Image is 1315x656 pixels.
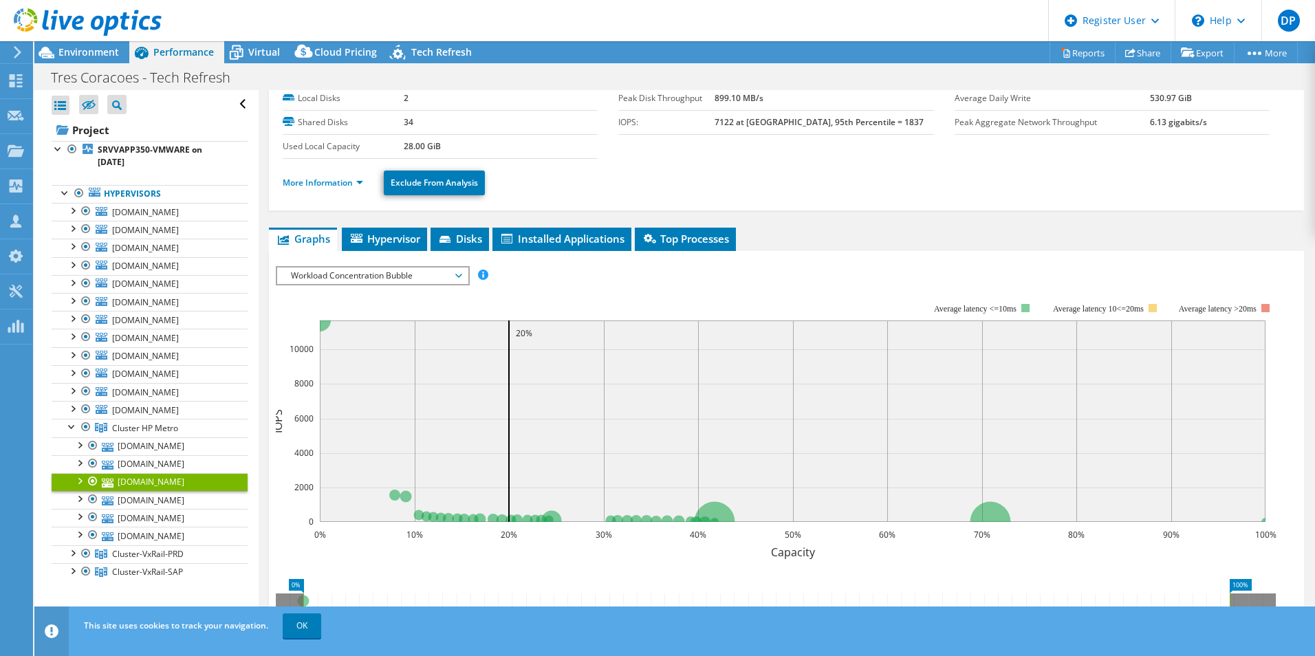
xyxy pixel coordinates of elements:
a: OK [283,613,321,638]
a: SRVVAPP350-VMWARE on [DATE] [52,141,248,171]
a: [DOMAIN_NAME] [52,491,248,509]
a: Cluster-VxRail-PRD [52,545,248,563]
text: Capacity [770,545,815,560]
text: Average latency >20ms [1179,304,1257,314]
b: 2 [404,92,409,104]
span: Performance [153,45,214,58]
a: Reports [1050,42,1116,63]
span: [DOMAIN_NAME] [112,350,179,362]
label: Peak Aggregate Network Throughput [955,116,1150,129]
span: Environment [58,45,119,58]
tspan: Average latency 10<=20ms [1053,304,1144,314]
a: [DOMAIN_NAME] [52,437,248,455]
span: [DOMAIN_NAME] [112,404,179,416]
span: [DOMAIN_NAME] [112,206,179,218]
a: [DOMAIN_NAME] [52,293,248,311]
text: 10000 [290,343,314,355]
a: Cluster HP Metro [52,419,248,437]
text: 8000 [294,378,314,389]
a: Export [1171,42,1235,63]
span: Graphs [276,232,330,245]
label: Average Daily Write [955,91,1150,105]
text: 20% [516,327,532,339]
b: 34 [404,116,413,128]
tspan: Average latency <=10ms [934,304,1017,314]
span: [DOMAIN_NAME] [112,332,179,344]
span: Cluster-VxRail-PRD [112,548,184,560]
span: [DOMAIN_NAME] [112,314,179,326]
text: 100% [1254,529,1276,540]
a: [DOMAIN_NAME] [52,347,248,365]
a: [DOMAIN_NAME] [52,473,248,491]
a: [DOMAIN_NAME] [52,401,248,419]
a: [DOMAIN_NAME] [52,257,248,275]
text: 30% [596,529,612,540]
a: [DOMAIN_NAME] [52,203,248,221]
span: [DOMAIN_NAME] [112,224,179,236]
a: [DOMAIN_NAME] [52,275,248,293]
b: 28.00 GiB [404,140,441,152]
b: 530.97 GiB [1150,92,1192,104]
a: [DOMAIN_NAME] [52,365,248,383]
span: This site uses cookies to track your navigation. [84,620,268,631]
text: IOPS [270,409,285,433]
b: 899.10 MB/s [715,92,763,104]
a: Cluster-VxRail-SAP [52,563,248,581]
span: Virtual [248,45,280,58]
a: [DOMAIN_NAME] [52,239,248,256]
span: [DOMAIN_NAME] [112,386,179,398]
text: 80% [1068,529,1085,540]
text: 50% [785,529,801,540]
text: 20% [501,529,517,540]
a: [DOMAIN_NAME] [52,455,248,473]
svg: \n [1192,14,1204,27]
span: Workload Concentration Bubble [284,267,461,284]
text: 70% [974,529,990,540]
a: [DOMAIN_NAME] [52,383,248,401]
text: 0% [314,529,325,540]
b: 6.13 gigabits/s [1150,116,1207,128]
span: [DOMAIN_NAME] [112,368,179,380]
span: Installed Applications [499,232,624,245]
span: Disks [437,232,482,245]
text: 2000 [294,481,314,493]
b: 7122 at [GEOGRAPHIC_DATA], 95th Percentile = 1837 [715,116,924,128]
a: Project [52,119,248,141]
span: [DOMAIN_NAME] [112,242,179,254]
text: 60% [879,529,895,540]
b: SRVVAPP350-VMWARE on [DATE] [98,144,202,168]
span: Cloud Pricing [314,45,377,58]
span: Hypervisor [349,232,420,245]
label: Shared Disks [283,116,404,129]
text: 6000 [294,413,314,424]
label: IOPS: [618,116,714,129]
span: Top Processes [642,232,729,245]
label: Local Disks [283,91,404,105]
span: [DOMAIN_NAME] [112,278,179,289]
a: [DOMAIN_NAME] [52,527,248,545]
text: 0 [309,516,314,527]
label: Peak Disk Throughput [618,91,714,105]
a: More [1234,42,1298,63]
span: Tech Refresh [411,45,472,58]
a: Exclude From Analysis [384,171,485,195]
text: 90% [1163,529,1180,540]
a: More Information [283,177,363,188]
a: [DOMAIN_NAME] [52,509,248,527]
span: Cluster-VxRail-SAP [112,566,183,578]
a: [DOMAIN_NAME] [52,221,248,239]
text: 40% [690,529,706,540]
span: [DOMAIN_NAME] [112,260,179,272]
a: Hypervisors [52,185,248,203]
a: [DOMAIN_NAME] [52,311,248,329]
span: Cluster HP Metro [112,422,178,434]
span: DP [1278,10,1300,32]
text: 4000 [294,447,314,459]
text: 10% [406,529,423,540]
label: Used Local Capacity [283,140,404,153]
a: [DOMAIN_NAME] [52,329,248,347]
a: Share [1115,42,1171,63]
span: [DOMAIN_NAME] [112,296,179,308]
h1: Tres Coracoes - Tech Refresh [45,70,252,85]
